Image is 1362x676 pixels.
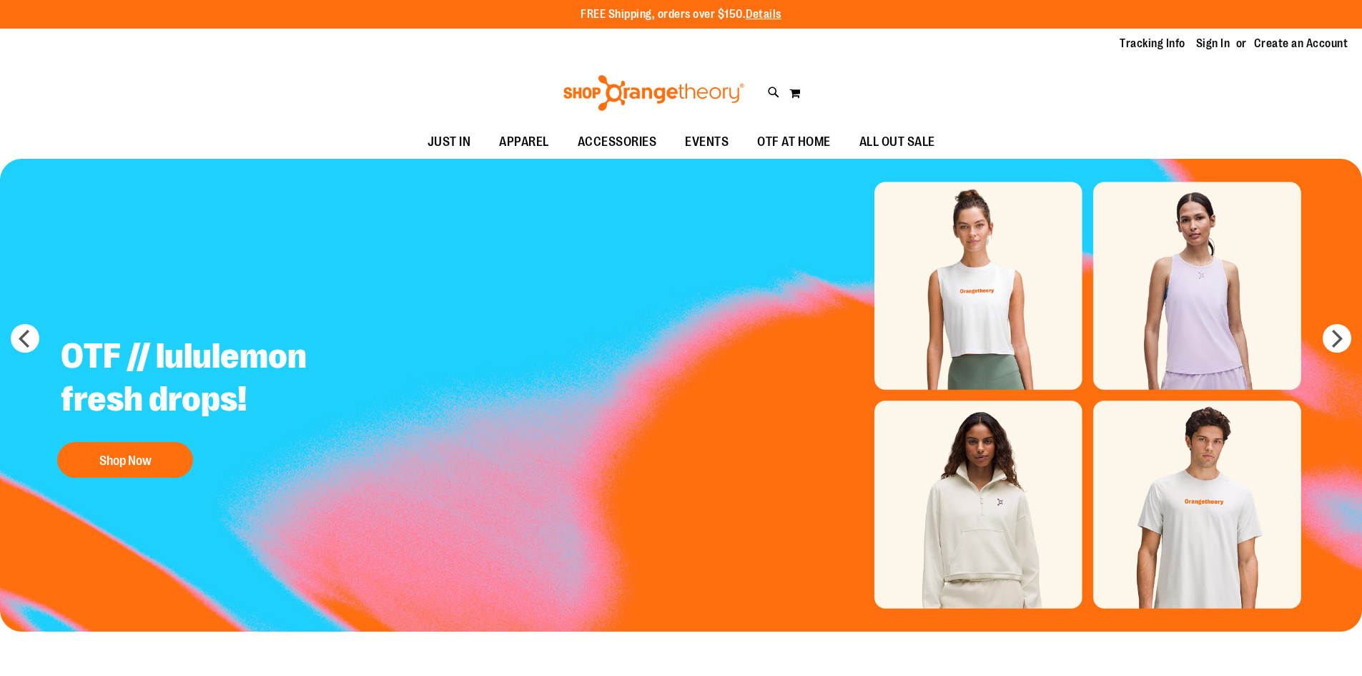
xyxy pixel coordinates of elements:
[578,126,657,158] span: ACCESSORIES
[50,324,405,485] a: OTF // lululemon fresh drops! Shop Now
[746,8,781,21] a: Details
[1323,324,1351,353] button: next
[428,126,471,158] span: JUST IN
[1196,36,1230,52] a: Sign In
[50,324,405,435] h2: OTF // lululemon fresh drops!
[859,126,935,158] span: ALL OUT SALE
[581,6,781,23] p: FREE Shipping, orders over $150.
[499,126,549,158] span: APPAREL
[1254,36,1348,52] a: Create an Account
[561,75,746,111] img: Shop Orangetheory
[11,324,39,353] button: prev
[757,126,831,158] span: OTF AT HOME
[1120,36,1185,52] a: Tracking Info
[57,442,193,478] button: Shop Now
[685,126,729,158] span: EVENTS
